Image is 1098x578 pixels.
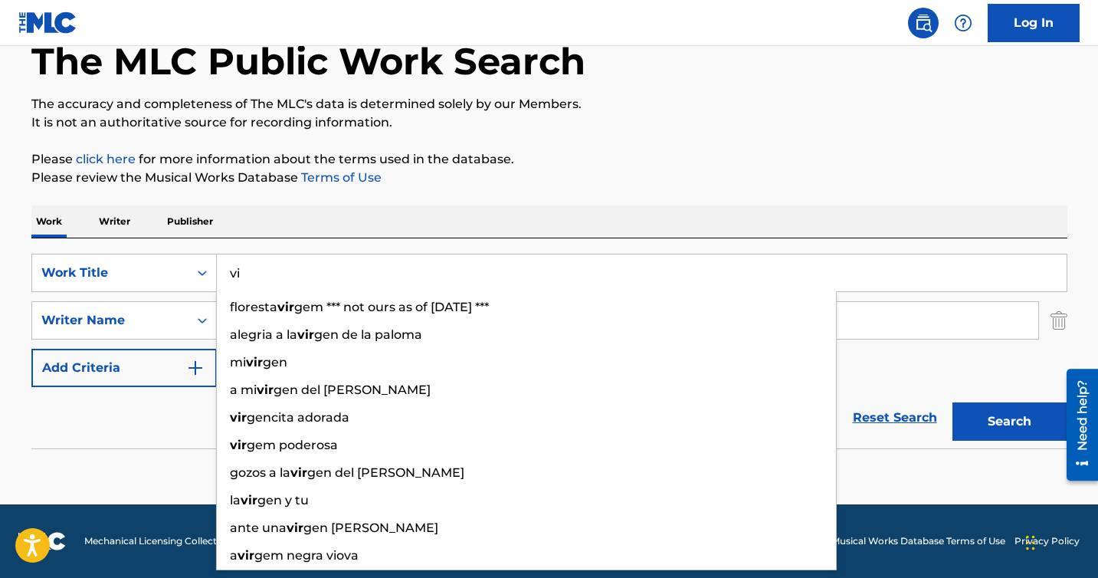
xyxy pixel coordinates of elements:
strong: vir [241,493,257,507]
button: Search [952,402,1067,441]
span: gen y tu [257,493,309,507]
strong: vir [287,521,303,535]
a: Terms of Use [298,170,382,185]
p: Please review the Musical Works Database [31,169,1067,187]
a: Privacy Policy [1014,534,1080,548]
strong: vir [297,327,314,342]
img: MLC Logo [18,11,77,34]
form: Search Form [31,254,1067,448]
img: Delete Criterion [1050,301,1067,340]
span: gen del [PERSON_NAME] [307,465,464,480]
img: help [954,14,972,32]
span: gen de la paloma [314,327,422,342]
strong: vir [246,355,263,369]
span: gen del [PERSON_NAME] [274,383,431,397]
strong: vir [238,548,254,563]
p: Work [31,205,67,238]
iframe: Chat Widget [1021,504,1098,578]
span: alegria a la [230,327,297,342]
button: Add Criteria [31,349,217,387]
span: gem negra viova [254,548,359,563]
h1: The MLC Public Work Search [31,38,585,84]
iframe: Resource Center [1055,363,1098,487]
div: Writer Name [41,311,179,330]
img: search [914,14,932,32]
a: Log In [988,4,1080,42]
span: mi [230,355,246,369]
div: Widget de chat [1021,504,1098,578]
p: The accuracy and completeness of The MLC's data is determined solely by our Members. [31,95,1067,113]
span: a mi [230,383,257,397]
strong: vir [230,438,247,452]
span: gen [PERSON_NAME] [303,521,438,535]
div: Help [948,8,978,38]
strong: vir [277,300,294,314]
span: Mechanical Licensing Collective © 2025 [84,534,262,548]
span: la [230,493,241,507]
img: 9d2ae6d4665cec9f34b9.svg [186,359,205,377]
strong: vir [230,410,247,425]
a: Musical Works Database Terms of Use [831,534,1005,548]
p: Publisher [162,205,218,238]
span: gem *** not ours as of [DATE] *** [294,300,489,314]
span: ante una [230,521,287,535]
img: logo [18,532,66,550]
a: click here [76,152,136,166]
span: a [230,548,238,563]
div: Arrastrar [1026,520,1035,566]
a: Reset Search [845,401,945,435]
span: gozos a la [230,465,290,480]
span: floresta [230,300,277,314]
span: gem poderosa [247,438,338,452]
p: It is not an authoritative source for recording information. [31,113,1067,132]
span: gencita adorada [247,410,349,425]
strong: vir [290,465,307,480]
div: Work Title [41,264,179,282]
a: Public Search [908,8,939,38]
p: Writer [94,205,135,238]
strong: vir [257,383,274,397]
p: Please for more information about the terms used in the database. [31,150,1067,169]
span: gen [263,355,287,369]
